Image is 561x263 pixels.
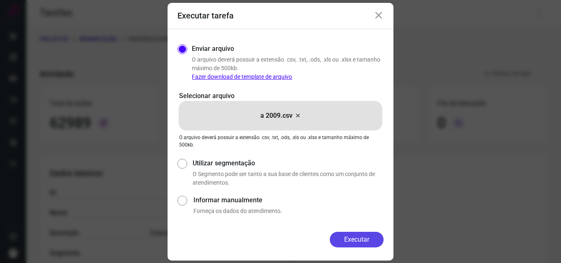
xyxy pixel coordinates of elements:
p: O arquivo deverá possuir a extensão .csv, .txt, .ods, .xls ou .xlsx e tamanho máximo de 500kb. [179,134,382,149]
p: O Segmento pode ser tanto a sua base de clientes como um conjunto de atendimentos. [193,170,384,187]
a: Fazer download de template de arquivo [192,73,292,80]
p: Selecionar arquivo [179,91,382,101]
h3: Executar tarefa [177,11,234,21]
button: Executar [330,232,384,247]
label: Enviar arquivo [192,44,234,54]
p: Forneça os dados do atendimento. [193,207,384,215]
label: Utilizar segmentação [193,158,384,168]
p: a 2009.csv [260,111,292,121]
p: O arquivo deverá possuir a extensão .csv, .txt, .ods, .xls ou .xlsx e tamanho máximo de 500kb. [192,55,384,81]
label: Informar manualmente [193,195,384,205]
